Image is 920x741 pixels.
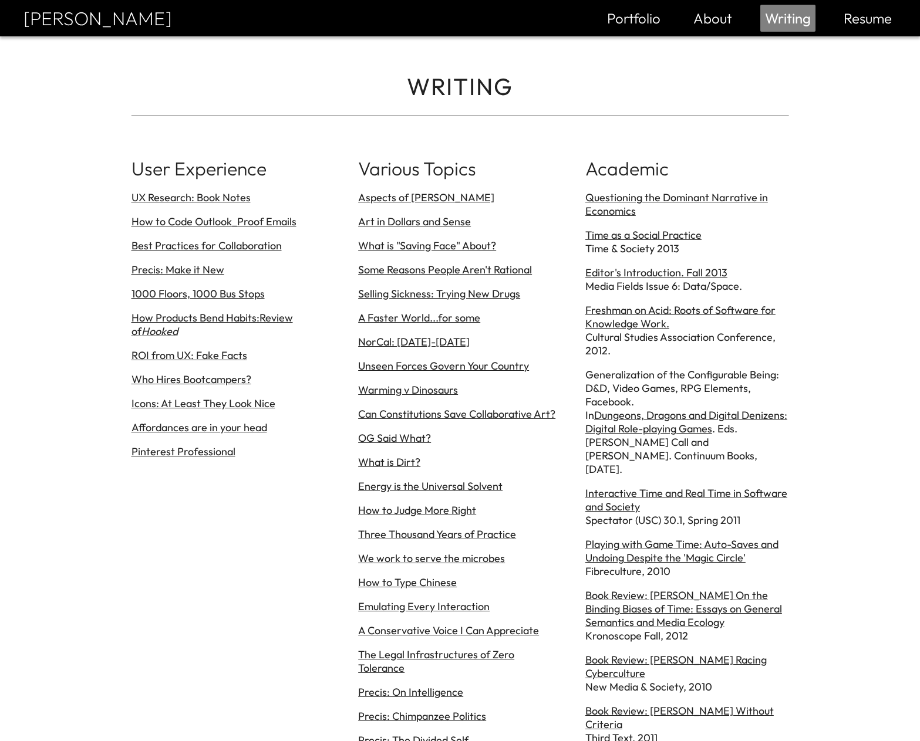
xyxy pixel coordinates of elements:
[585,303,776,330] a: Freshman on Acid: Roots of Software for Knowledge Work.
[358,407,555,421] a: Can Constitutions Save Collaborative Art?
[585,191,768,218] a: Questioning the Dominant Narrative in Economics
[132,239,282,252] a: Best Practices for Collaboration
[358,263,532,276] a: Some Reasons People Aren't Rational
[132,263,224,276] a: Precis: Make it New
[358,431,431,445] a: OG Said What?
[585,653,767,680] a: Book Review: [PERSON_NAME] Racing Cyberculture
[585,266,727,279] a: Editor's Introduction. Fall 2013
[585,303,789,357] p: Cultural Studies Association Conference, 2012.
[585,704,774,731] a: Book Review: [PERSON_NAME] Without Criteria
[132,445,235,458] a: Pinterest Professional
[358,455,420,469] a: What is Dirt?
[585,266,789,293] p: Media Fields Issue 6: Data/Space.
[358,624,539,637] a: A Conservative Voice I Can Appreciate
[358,157,562,180] h2: Various Topics
[132,157,335,180] h2: User Experience
[23,6,172,30] a: [PERSON_NAME]
[844,9,892,27] a: Resume
[358,576,457,589] a: How to Type Chinese
[585,486,789,527] p: Spectator (USC) 30.1, Spring 2011
[585,157,789,180] h2: Academic
[358,503,476,517] a: How to Judge More Right
[358,383,458,397] a: Warming v Dinosaurs
[132,348,247,362] a: ROI from UX: Fake Facts
[585,228,789,255] p: Time & Society 2013
[585,537,779,564] a: Playing with Game Time: Auto-Saves and Undoing Despite the 'Magic Circle'
[132,311,293,338] a: How Products Bend Habits:Review ofHooked
[358,600,490,613] a: Emulating Every Interaction
[132,397,275,410] a: Icons: At Least They Look Nice
[607,9,660,27] a: Portfolio
[358,239,496,252] a: What is "Saving Face" About?
[358,479,503,493] a: Energy is the Universal Solvent
[585,408,787,435] a: Dungeons, Dragons and Digital Denizens: Digital Role-playing Games
[358,551,505,565] a: We work to serve the microbes
[693,9,732,27] a: About
[358,709,486,723] a: Precis: Chimpanzee Politics
[132,72,789,101] h1: WRITING
[585,537,789,578] p: Fibreculture, 2010
[132,191,251,204] a: UX Research: Book Notes
[358,685,463,699] a: Precis: On Intelligence
[585,588,782,629] a: Book Review: [PERSON_NAME] On the Binding Biases of Time: Essays on General Semantics and Media E...
[765,9,811,27] a: Writing
[132,287,265,300] a: 1000 Floors, 1000 Bus Stops
[358,287,520,300] a: Selling Sickness: Trying New Drugs
[358,359,529,373] a: Unseen Forces Govern Your Country
[585,486,787,513] a: Interactive Time and Real Time in Software and Society
[132,215,296,228] a: How to Code Outlook_Proof Emails
[132,421,267,434] a: Affordances are in your head
[358,648,514,675] a: The Legal Infrastructures of Zero Tolerance
[585,653,789,693] p: New Media & Society, 2010
[358,311,480,324] a: A Faster World...for some
[358,215,471,228] a: Art in Dollars and Sense
[141,324,178,338] i: Hooked
[585,228,702,242] a: Time as a Social Practice
[585,588,789,642] p: Kronoscope Fall, 2012
[358,527,516,541] a: Three Thousand Years of Practice
[358,335,470,348] a: NorCal: [DATE]-[DATE]
[358,191,494,204] a: Aspects of [PERSON_NAME]
[132,373,251,386] a: Who Hires Bootcampers?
